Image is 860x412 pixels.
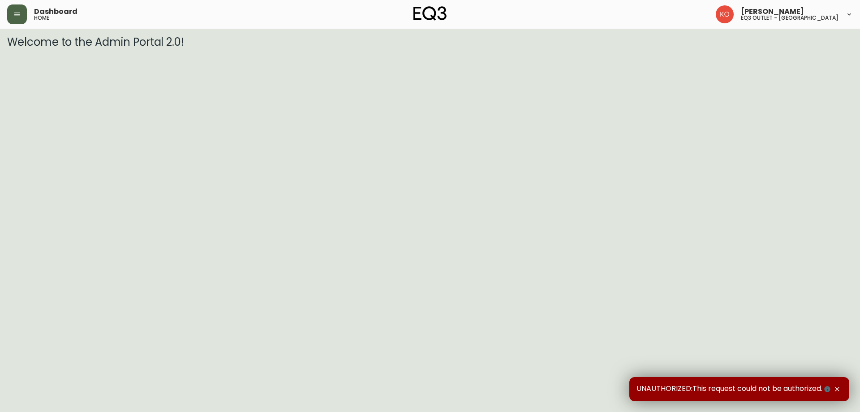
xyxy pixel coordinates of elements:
[716,5,734,23] img: 9beb5e5239b23ed26e0d832b1b8f6f2a
[7,36,853,48] h3: Welcome to the Admin Portal 2.0!
[413,6,447,21] img: logo
[34,15,49,21] h5: home
[741,15,838,21] h5: eq3 outlet - [GEOGRAPHIC_DATA]
[636,384,832,394] span: UNAUTHORIZED:This request could not be authorized.
[741,8,804,15] span: [PERSON_NAME]
[34,8,77,15] span: Dashboard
